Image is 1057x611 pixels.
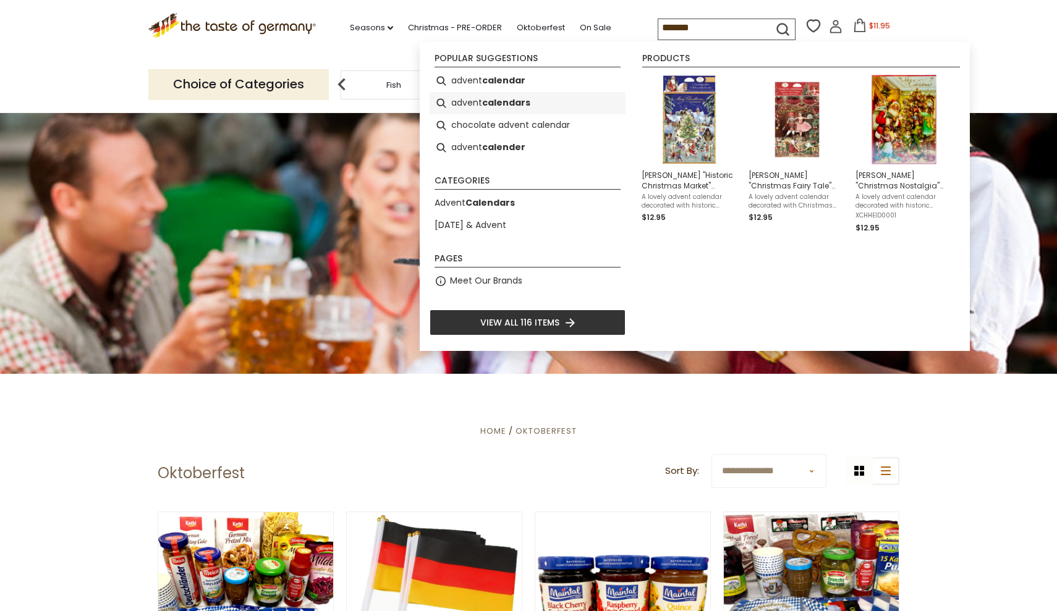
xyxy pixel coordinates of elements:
[435,218,506,232] a: [DATE] & Advent
[350,21,393,35] a: Seasons
[430,192,626,214] li: AdventCalendars
[869,20,890,31] span: $11.95
[465,196,515,209] b: Calendars
[435,54,621,67] li: Popular suggestions
[430,214,626,237] li: [DATE] & Advent
[749,193,846,210] span: A lovely advent calendar decorated with Christmas nutcracker design and filled with 24 delicious ...
[665,463,699,479] label: Sort By:
[744,70,851,239] li: Heidel "Christmas Fairy Tale" Chocolate Advent Calendar, 2.6 oz
[430,137,626,159] li: advent calender
[642,193,739,210] span: A lovely advent calendar decorated with historic German Christmas Market design and filled with 2...
[845,19,898,37] button: $11.95
[158,464,245,482] h1: Oktoberfest
[855,75,953,234] a: [PERSON_NAME] "Christmas Nostalgia" Chocolate Advent Calendar, 2.6 ozA lovely advent calendar dec...
[580,21,611,35] a: On Sale
[435,196,515,210] a: AdventCalendars
[430,70,626,92] li: advent calendar
[480,316,559,329] span: View all 116 items
[435,176,621,190] li: Categories
[855,170,953,191] span: [PERSON_NAME] "Christmas Nostalgia" Chocolate Advent Calendar, 2.6 oz
[642,75,739,234] a: [PERSON_NAME] "Historic Christmas Market" Chocolate Advent Calendar, 2.6 ozA lovely advent calend...
[752,75,842,164] img: Heidel Christmas Fairy Tale Chocolate Advent Calendar
[430,270,626,292] li: Meet Our Brands
[855,211,953,220] span: XCHHEID0001
[517,21,565,35] a: Oktoberfest
[450,274,522,288] a: Meet Our Brands
[749,212,773,222] span: $12.95
[435,254,621,268] li: Pages
[855,222,880,233] span: $12.95
[430,114,626,137] li: chocolate advent calendar
[482,74,525,88] b: calendar
[420,42,970,351] div: Instant Search Results
[851,70,957,239] li: Heidel "Christmas Nostalgia" Chocolate Advent Calendar, 2.6 oz
[749,75,846,234] a: Heidel Christmas Fairy Tale Chocolate Advent Calendar[PERSON_NAME] "Christmas Fairy Tale" Chocola...
[642,54,960,67] li: Products
[480,425,506,437] a: Home
[855,193,953,210] span: A lovely advent calendar decorated with historic German "Nikolaus" (Santa Claus) designs and fill...
[430,92,626,114] li: advent calendars
[430,310,626,335] li: View all 116 items
[329,72,354,97] img: previous arrow
[482,96,530,110] b: calendars
[148,69,329,99] p: Choice of Categories
[749,170,846,191] span: [PERSON_NAME] "Christmas Fairy Tale" Chocolate Advent Calendar, 2.6 oz
[637,70,744,239] li: Heidel "Historic Christmas Market" Chocolate Advent Calendar, 2.6 oz
[642,170,739,191] span: [PERSON_NAME] "Historic Christmas Market" Chocolate Advent Calendar, 2.6 oz
[386,80,401,90] a: Fish
[408,21,502,35] a: Christmas - PRE-ORDER
[642,212,666,222] span: $12.95
[482,140,525,154] b: calender
[516,425,577,437] a: Oktoberfest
